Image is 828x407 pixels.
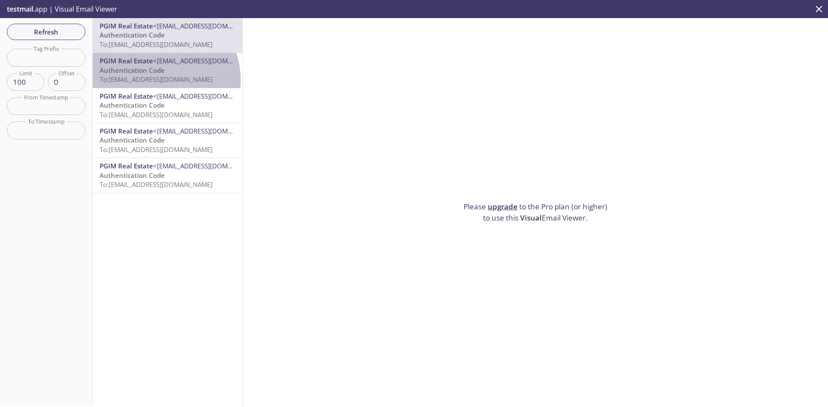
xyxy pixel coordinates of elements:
[93,18,242,193] nav: emails
[100,171,165,180] span: Authentication Code
[100,92,153,100] span: PGIM Real Estate
[100,56,153,65] span: PGIM Real Estate
[14,26,78,37] span: Refresh
[153,92,265,100] span: <[EMAIL_ADDRESS][DOMAIN_NAME]>
[100,162,153,170] span: PGIM Real Estate
[153,22,265,30] span: <[EMAIL_ADDRESS][DOMAIN_NAME]>
[100,101,165,109] span: Authentication Code
[100,22,153,30] span: PGIM Real Estate
[100,127,153,135] span: PGIM Real Estate
[93,158,242,193] div: PGIM Real Estate<[EMAIL_ADDRESS][DOMAIN_NAME]>Authentication CodeTo:[EMAIL_ADDRESS][DOMAIN_NAME]
[93,88,242,123] div: PGIM Real Estate<[EMAIL_ADDRESS][DOMAIN_NAME]>Authentication CodeTo:[EMAIL_ADDRESS][DOMAIN_NAME]
[100,40,213,49] span: To: [EMAIL_ADDRESS][DOMAIN_NAME]
[153,162,265,170] span: <[EMAIL_ADDRESS][DOMAIN_NAME]>
[488,202,517,211] a: upgrade
[100,110,213,119] span: To: [EMAIL_ADDRESS][DOMAIN_NAME]
[100,75,213,84] span: To: [EMAIL_ADDRESS][DOMAIN_NAME]
[7,4,33,14] span: testmail
[100,180,213,189] span: To: [EMAIL_ADDRESS][DOMAIN_NAME]
[100,66,165,75] span: Authentication Code
[153,56,265,65] span: <[EMAIL_ADDRESS][DOMAIN_NAME]>
[100,31,165,39] span: Authentication Code
[93,18,242,53] div: PGIM Real Estate<[EMAIL_ADDRESS][DOMAIN_NAME]>Authentication CodeTo:[EMAIL_ADDRESS][DOMAIN_NAME]
[100,136,165,144] span: Authentication Code
[100,145,213,154] span: To: [EMAIL_ADDRESS][DOMAIN_NAME]
[93,123,242,158] div: PGIM Real Estate<[EMAIL_ADDRESS][DOMAIN_NAME]>Authentication CodeTo:[EMAIL_ADDRESS][DOMAIN_NAME]
[460,201,611,223] p: Please to the Pro plan (or higher) to use this Email Viewer.
[93,53,242,87] div: PGIM Real Estate<[EMAIL_ADDRESS][DOMAIN_NAME]>Authentication CodeTo:[EMAIL_ADDRESS][DOMAIN_NAME]
[153,127,265,135] span: <[EMAIL_ADDRESS][DOMAIN_NAME]>
[520,213,542,223] span: Visual
[7,24,85,40] button: Refresh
